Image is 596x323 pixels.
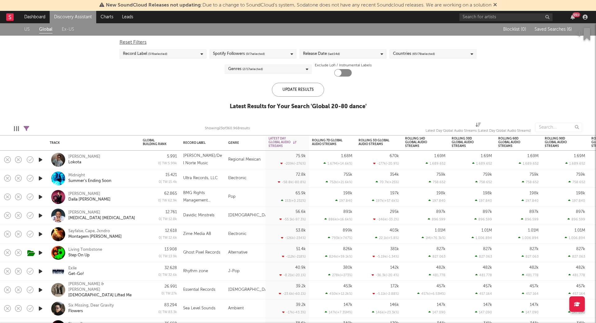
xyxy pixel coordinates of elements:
[426,127,531,135] div: Latest Day Global Audio Streams (Latest Day Global Audio Streams)
[372,273,399,277] div: -36.3k ( -20.4 % )
[483,191,492,195] div: 198k
[68,293,132,298] div: [DEMOGRAPHIC_DATA] Lifted Me
[279,273,306,277] div: -8.21k ( -20.1 % )
[530,173,539,177] div: 759k
[521,27,526,32] span: ( 0 )
[576,284,585,288] div: 457k
[143,255,177,258] div: 0 | TW: 13.9k
[568,292,585,296] div: 457.164
[296,191,306,195] div: 65.9k
[164,192,177,196] div: 62.865
[459,13,553,21] input: Search for artists
[323,161,352,166] div: 1.67M ( +14.6k % )
[565,236,585,240] div: 1.006.894
[567,217,585,221] div: 896.599
[483,284,492,288] div: 457k
[279,292,306,296] div: -23.6k ( -60.1 % )
[183,189,222,204] div: BMG Rights Management [GEOGRAPHIC_DATA] S.R.L.
[493,3,497,8] span: Dismiss
[522,292,539,296] div: 457.164
[576,210,585,214] div: 897k
[393,50,435,58] div: Countries
[475,199,492,203] div: 197.840
[225,281,265,299] div: [DEMOGRAPHIC_DATA]
[205,125,250,132] div: Showing 23 of 360.968 results
[376,180,399,184] div: 70.7k ( +25 % )
[428,310,445,314] div: 147.090
[390,266,399,270] div: 142k
[435,228,445,232] div: 1.01M
[576,266,585,270] div: 482k
[296,284,306,288] div: 39.2k
[343,266,352,270] div: 380k
[68,215,135,221] a: [MEDICAL_DATA] [MEDICAL_DATA]
[183,152,222,167] div: [PERSON_NAME]/Del Norte Music
[521,199,539,203] div: 197.840
[417,292,445,296] div: 457k ( +6.53M % )
[183,141,213,145] div: Record Label
[521,310,539,314] div: 147.090
[436,210,445,214] div: 897k
[535,27,572,32] span: Saved Searches
[281,236,306,240] div: -126k ( -234 % )
[390,303,399,307] div: 146k
[405,137,436,148] div: Rolling 14D Global Audio Streams
[50,141,133,145] div: Track
[68,228,110,234] div: Sayfalse, Cape, Jxndro
[375,236,399,240] div: 22.1k ( +5.8 % )
[574,154,585,158] div: 1.69M
[183,212,214,219] div: Davidic Minstrels
[68,281,135,293] a: [PERSON_NAME] & [PERSON_NAME]
[312,139,343,146] div: Rolling 7D Global Audio Streams
[183,305,215,312] div: Sea Level Sounds
[225,244,265,262] div: Alternative
[228,65,263,73] div: Genres
[343,228,352,232] div: 899k
[426,120,531,138] div: Latest Day Global Audio Streams (Latest Day Global Audio Streams)
[372,254,399,259] div: -5.19k ( -1.34 % )
[475,292,492,296] div: 457.164
[390,247,399,251] div: 381k
[436,284,445,288] div: 457k
[373,161,399,166] div: -177k ( -20.9 % )
[120,39,476,46] div: Reset Filters
[165,266,177,270] div: 32.628
[429,273,445,277] div: 481.778
[183,175,218,182] div: Ultra Records, LLC
[436,191,445,195] div: 198k
[481,154,492,158] div: 1.69M
[225,169,265,188] div: Electronic
[282,310,306,314] div: -17k ( -43.3 % )
[571,15,575,20] button: 99+
[325,310,352,314] div: 147k ( +7.35M % )
[165,229,177,233] div: 12.618
[315,62,372,69] label: Exclude Lofi / Instrumental Labels
[328,273,352,277] div: 278k ( +273 % )
[14,120,19,138] div: Edit Columns
[343,191,352,195] div: 198k
[518,236,539,240] div: 1.006.894
[359,139,390,146] div: Rolling 3D Global Audio Streams
[335,199,352,203] div: 197.840
[326,180,352,184] div: 752k ( +21.6k % )
[68,271,84,277] a: Get-Go!
[296,247,306,251] div: 51.4k
[503,27,526,32] span: Blocklist
[530,284,539,288] div: 457k
[68,266,77,271] a: Exile
[106,3,201,8] span: New SoundCloud Releases not updating
[412,50,435,58] span: ( 65 / 78 selected)
[545,137,576,148] div: Rolling 90D Global Audio Streams
[68,253,90,258] div: Step On Up
[472,236,492,240] div: 1.006.894
[296,228,306,232] div: 53.8k
[576,191,585,195] div: 198k
[521,217,539,221] div: 896.599
[183,230,211,238] div: Zime Media AB
[344,303,352,307] div: 147k
[436,173,445,177] div: 759k
[118,11,138,23] a: Leads
[568,254,585,259] div: 827.063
